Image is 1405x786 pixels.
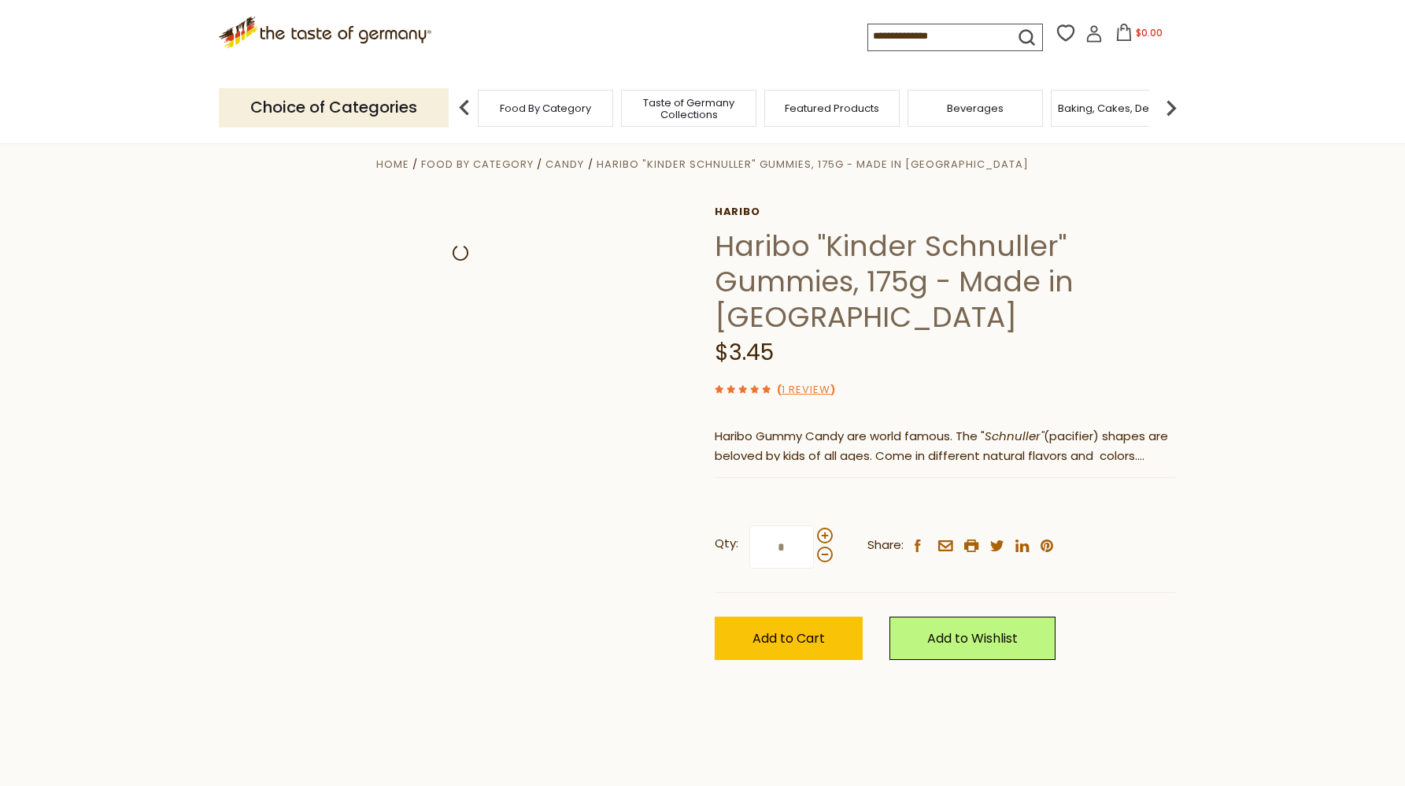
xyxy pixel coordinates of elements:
a: Add to Wishlist [889,617,1056,660]
a: Food By Category [500,102,591,114]
strong: Qty: [715,534,738,554]
button: $0.00 [1106,24,1173,47]
button: Add to Cart [715,617,863,660]
a: Taste of Germany Collections [626,97,752,120]
a: Featured Products [785,102,879,114]
em: Schnuller" [985,428,1044,444]
a: Haribo "Kinder Schnuller" Gummies, 175g - Made in [GEOGRAPHIC_DATA] [597,157,1029,172]
span: Add to Cart [752,629,825,647]
a: Food By Category [421,157,534,172]
span: $0.00 [1136,26,1163,39]
span: $3.45 [715,337,774,368]
img: next arrow [1155,92,1187,124]
a: Baking, Cakes, Desserts [1058,102,1180,114]
p: Haribo Gummy Candy are world famous. The " (pacifier) shapes are beloved by kids of all ages. Com... [715,427,1175,466]
p: Choice of Categories [219,88,449,127]
img: previous arrow [449,92,480,124]
a: Beverages [947,102,1004,114]
h1: Haribo "Kinder Schnuller" Gummies, 175g - Made in [GEOGRAPHIC_DATA] [715,228,1175,335]
span: Share: [867,536,904,555]
span: ( ) [777,382,835,397]
a: Home [376,157,409,172]
a: Haribo [715,206,1175,218]
a: 1 Review [782,382,830,399]
input: Qty: [749,525,814,569]
a: Candy [545,157,584,172]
